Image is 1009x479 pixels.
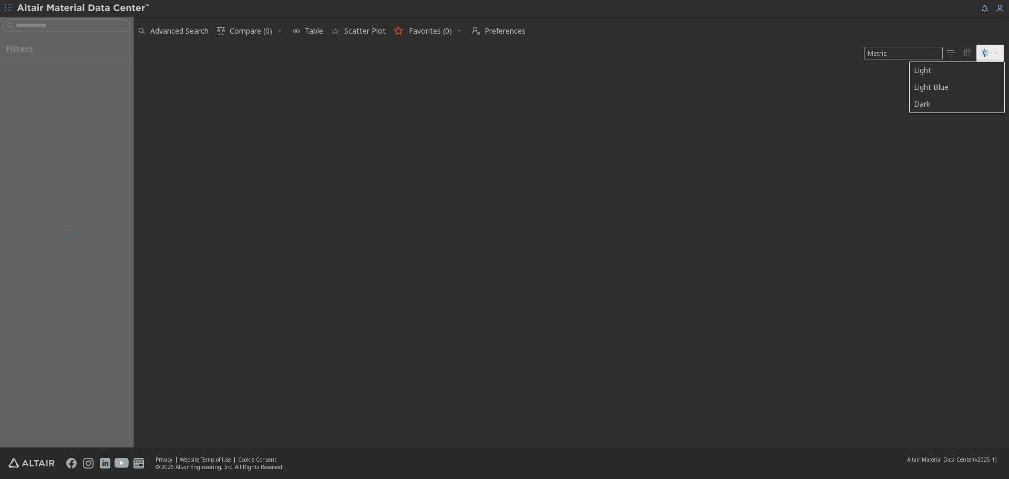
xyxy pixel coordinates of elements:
i:  [217,27,225,35]
button: Tile View [960,45,976,62]
div: (v2025.1) [907,456,996,463]
button: Table View [943,45,960,62]
span: Altair Material Data Center [907,456,973,463]
button: Theme [976,45,1004,62]
span: Advanced Search [150,27,209,35]
i:  [981,49,989,57]
i:  [472,27,480,35]
span: Light Blue [914,79,998,96]
a: Privacy [156,456,172,463]
div: © 2025 Altair Engineering, Inc. All Rights Reserved. [156,463,284,471]
a: Website Terms of Use [180,456,231,463]
span: Dark [914,96,998,113]
img: Altair Engineering [8,458,55,468]
img: Altair Material Data Center [17,3,151,14]
span: Compare (0) [230,27,272,35]
span: Preferences [485,27,526,35]
i:  [964,49,972,57]
a: Cookie Consent [238,456,276,463]
i:  [947,49,955,57]
span: Metric [864,47,943,59]
span: Light [914,62,998,79]
span: Table [305,27,323,35]
span: Scatter Plot [344,27,386,35]
div: Unit System [864,47,943,59]
span: Favorites (0) [409,27,452,35]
